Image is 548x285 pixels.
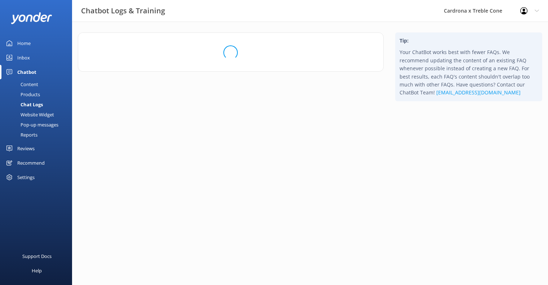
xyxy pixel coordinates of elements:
div: Chat Logs [4,99,43,110]
div: Reports [4,130,37,140]
a: Products [4,89,72,99]
div: Recommend [17,156,45,170]
a: Chat Logs [4,99,72,110]
a: [EMAIL_ADDRESS][DOMAIN_NAME] [436,89,521,96]
h3: Chatbot Logs & Training [81,5,165,17]
div: Chatbot [17,65,36,79]
div: Help [32,263,42,278]
a: Content [4,79,72,89]
div: Inbox [17,50,30,65]
p: Your ChatBot works best with fewer FAQs. We recommend updating the content of an existing FAQ whe... [400,48,538,97]
a: Website Widget [4,110,72,120]
a: Pop-up messages [4,120,72,130]
img: yonder-white-logo.png [11,12,52,24]
div: Website Widget [4,110,54,120]
div: Settings [17,170,35,184]
div: Home [17,36,31,50]
h4: Tip: [400,37,538,45]
div: Reviews [17,141,35,156]
div: Products [4,89,40,99]
div: Support Docs [22,249,52,263]
div: Pop-up messages [4,120,58,130]
div: Content [4,79,38,89]
a: Reports [4,130,72,140]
